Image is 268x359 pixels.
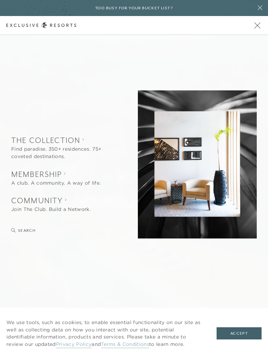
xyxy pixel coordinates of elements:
div: Join The Club. Build a Network. [11,206,91,213]
a: Privacy Policy [56,341,92,348]
h6: Too busy for your bucket list? [95,5,173,11]
button: Search [11,228,36,234]
button: Show The Collection sub-navigation [11,135,113,160]
button: Show Membership sub-navigation [11,169,101,187]
p: We use tools, such as cookies, to enable essential functionality on our site as well as collectin... [6,319,204,348]
button: Open navigation [253,23,262,28]
h2: Membership [11,169,101,180]
div: A club. A community. A way of life. [11,180,101,187]
button: Show Community sub-navigation [11,195,91,213]
h2: The Collection [11,135,113,146]
button: Accept [217,327,262,339]
div: Find paradise. 350+ residences. 75+ coveted destinations. [11,146,113,160]
h2: Community [11,195,91,206]
a: Terms & Conditions [101,341,149,348]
